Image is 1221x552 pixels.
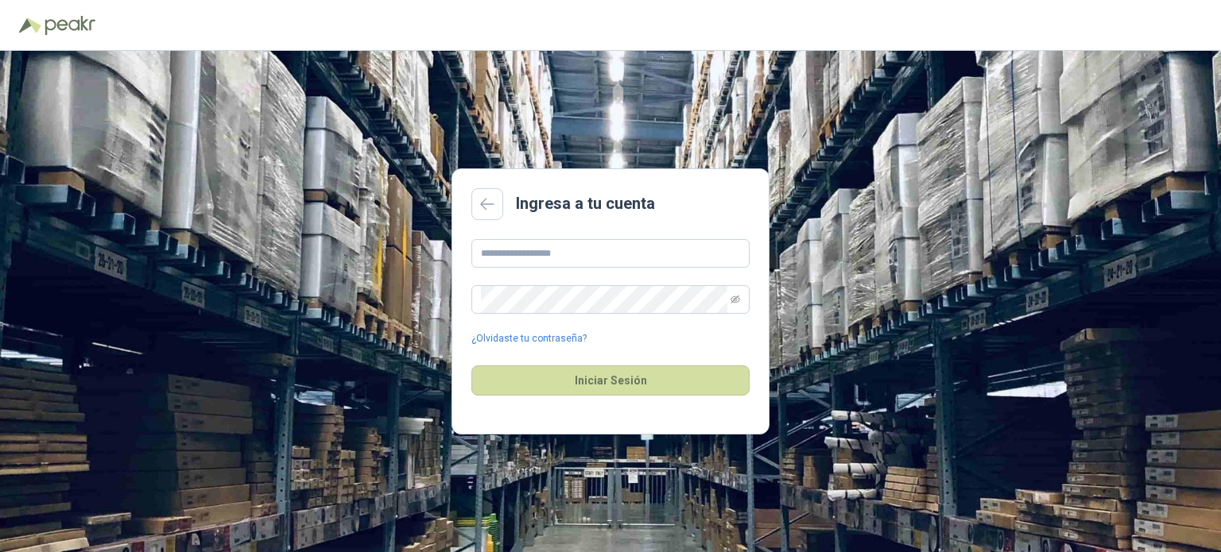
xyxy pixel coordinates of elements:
a: ¿Olvidaste tu contraseña? [471,331,587,346]
h2: Ingresa a tu cuenta [516,191,655,216]
span: eye-invisible [731,295,740,304]
img: Peakr [45,16,95,35]
img: Logo [19,17,41,33]
button: Iniciar Sesión [471,365,750,396]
